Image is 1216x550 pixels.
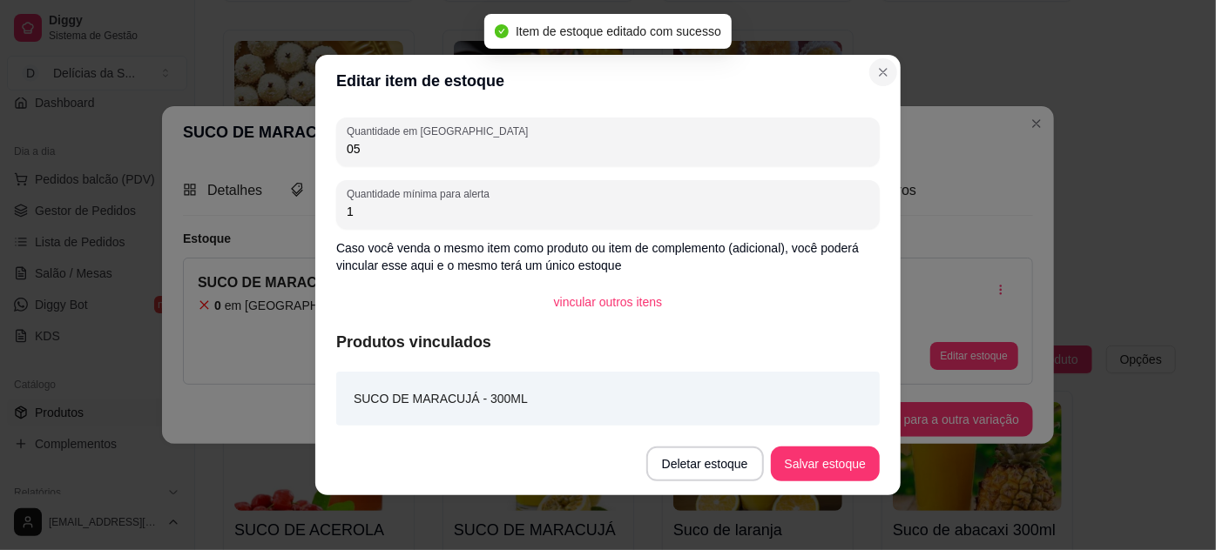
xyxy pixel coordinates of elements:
input: Quantidade em estoque [347,140,869,158]
button: Close [869,58,897,86]
button: vincular outros itens [540,285,677,319]
button: Deletar estoque [646,446,764,481]
p: Caso você venda o mesmo item como produto ou item de complemento (adicional), você poderá vincula... [336,239,880,274]
article: SUCO DE MARACUJÁ - 300ML [354,389,528,408]
span: Item de estoque editado com sucesso [516,24,721,38]
header: Editar item de estoque [315,55,901,107]
label: Quantidade mínima para alerta [347,186,496,201]
span: check-circle [495,24,509,38]
button: Salvar estoque [771,446,880,481]
article: Produtos vinculados [336,330,880,354]
input: Quantidade mínima para alerta [347,203,869,220]
label: Quantidade em [GEOGRAPHIC_DATA] [347,124,534,138]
